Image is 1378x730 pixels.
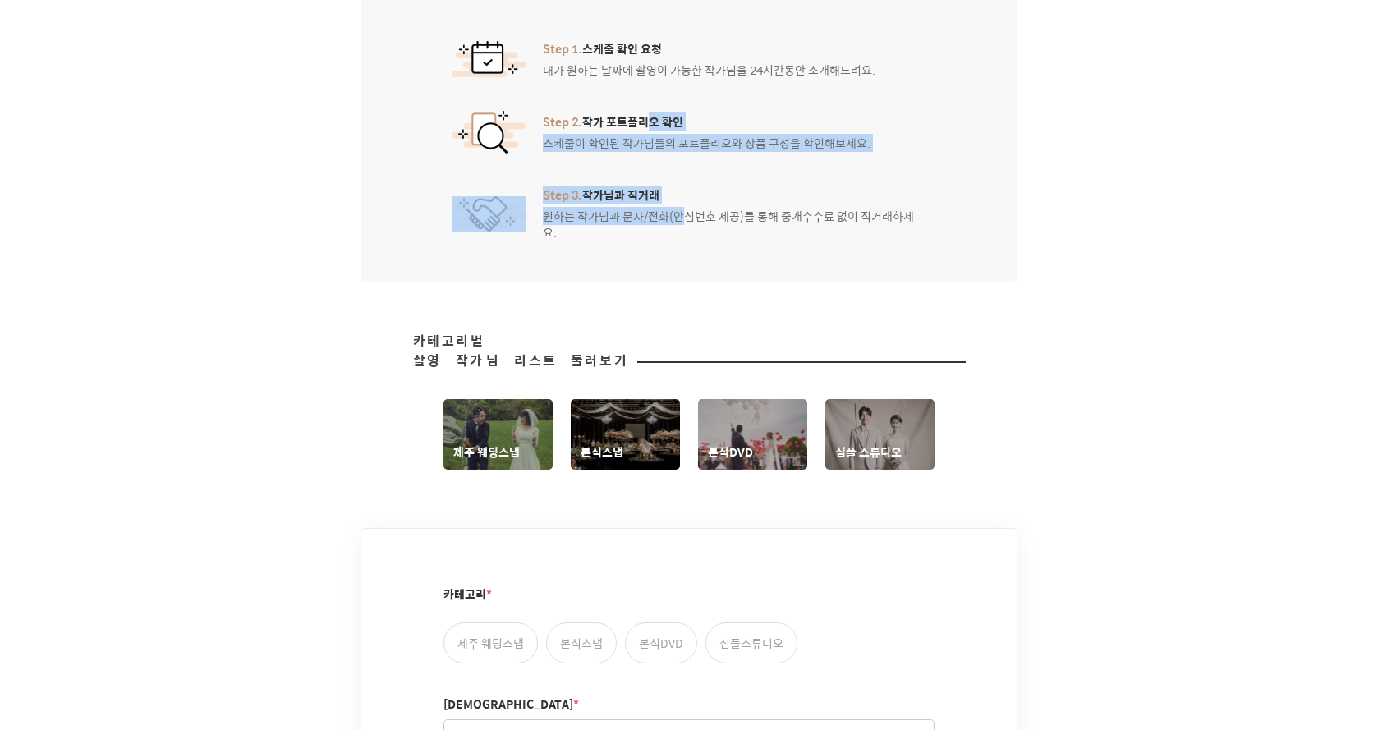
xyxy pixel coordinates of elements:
img: 서비스 아이콘 이미지 [452,41,526,77]
label: 본식스냅 [546,622,617,663]
span: 대화 [150,546,170,559]
span: 스케줄 확인 요청 [543,40,875,57]
span: Step 2. [543,112,582,131]
a: 본식스냅 [571,399,680,470]
div: 원하는 작가님과 문자/전화(안심번호 제공)를 통해 중개수수료 없이 직거래하세요. [543,186,926,241]
label: 본식DVD [625,622,697,663]
a: 대화 [108,521,212,562]
a: 본식DVD [698,399,807,470]
img: 서비스 아이콘 이미지 [452,196,526,232]
a: 홈 [5,521,108,562]
span: Step 1. [543,39,582,57]
img: 서비스 아이콘 이미지 [452,111,526,154]
span: 설정 [254,545,273,558]
span: Step 3. [543,186,582,204]
a: 심플 스튜디오 [825,399,935,470]
a: 설정 [212,521,315,562]
div: 내가 원하는 날짜에 촬영이 가능한 작가님을 24시간동안 소개해드려요. [543,40,875,78]
span: 작가님과 직거래 [543,186,926,203]
label: 제주 웨딩스냅 [443,622,538,663]
label: [DEMOGRAPHIC_DATA] [443,696,579,713]
div: 스케줄이 확인된 작가님들의 포트폴리오와 상품 구성을 확인해보세요. [543,113,870,151]
label: 카테고리 [443,586,492,603]
span: 홈 [52,545,62,558]
span: 카테고리별 촬영 작가님 리스트 둘러보기 [413,331,629,370]
label: 심플스튜디오 [705,622,797,663]
a: 제주 웨딩스냅 [443,399,553,470]
span: 작가 포트폴리오 확인 [543,113,870,130]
